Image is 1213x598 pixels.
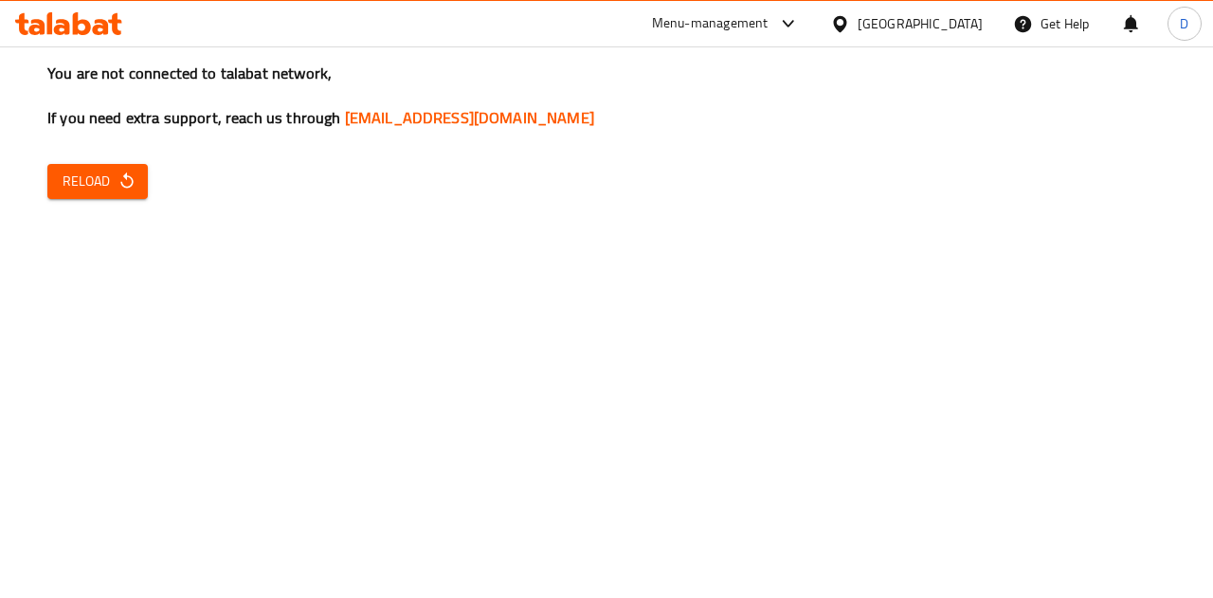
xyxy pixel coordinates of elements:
[652,12,769,35] div: Menu-management
[47,63,1166,129] h3: You are not connected to talabat network, If you need extra support, reach us through
[47,164,148,199] button: Reload
[345,103,594,132] a: [EMAIL_ADDRESS][DOMAIN_NAME]
[858,13,983,34] div: [GEOGRAPHIC_DATA]
[1180,13,1188,34] span: D
[63,170,133,193] span: Reload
